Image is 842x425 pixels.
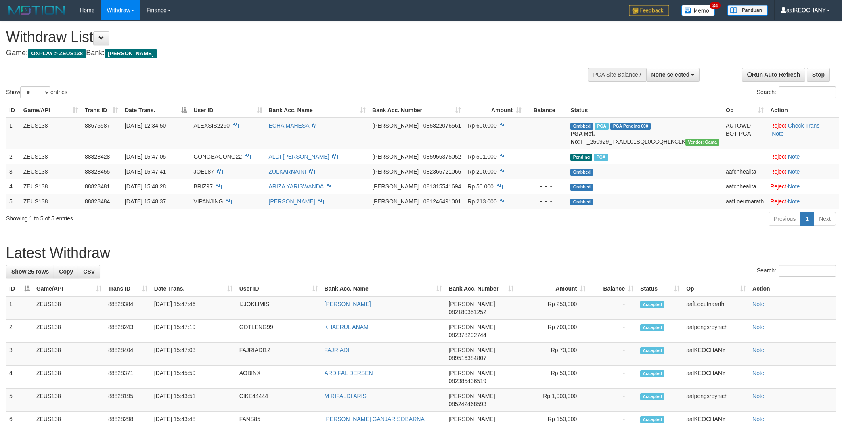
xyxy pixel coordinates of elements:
[325,301,371,307] a: [PERSON_NAME]
[788,198,800,205] a: Note
[125,153,166,160] span: [DATE] 15:47:05
[528,153,564,161] div: - - -
[683,366,749,389] td: aafKEOCHANY
[588,68,646,82] div: PGA Site Balance /
[517,281,589,296] th: Amount: activate to sort column ascending
[467,168,496,175] span: Rp 200.000
[723,179,767,194] td: aafchhealita
[20,164,82,179] td: ZEUS138
[105,320,151,343] td: 88828243
[151,296,236,320] td: [DATE] 15:47:46
[33,389,105,412] td: ZEUS138
[6,211,345,222] div: Showing 1 to 5 of 5 entries
[772,130,784,137] a: Note
[570,184,593,191] span: Grabbed
[423,183,461,190] span: Copy 081315541694 to clipboard
[752,370,765,376] a: Note
[448,416,495,422] span: [PERSON_NAME]
[33,320,105,343] td: ZEUS138
[193,183,212,190] span: BRIZ97
[640,416,664,423] span: Accepted
[6,320,33,343] td: 2
[193,153,242,160] span: GONGBAGONG22
[528,121,564,130] div: - - -
[20,194,82,209] td: ZEUS138
[683,320,749,343] td: aafpengsreynich
[467,122,496,129] span: Rp 600.000
[770,122,786,129] a: Reject
[151,320,236,343] td: [DATE] 15:47:19
[685,139,719,146] span: Vendor URL: https://trx31.1velocity.biz
[770,198,786,205] a: Reject
[710,2,721,9] span: 34
[325,416,425,422] a: [PERSON_NAME] GANJAR SOBARNA
[464,103,525,118] th: Amount: activate to sort column ascending
[6,265,54,278] a: Show 25 rows
[6,343,33,366] td: 3
[33,296,105,320] td: ZEUS138
[570,199,593,205] span: Grabbed
[85,198,110,205] span: 88828484
[236,389,321,412] td: CIKE44444
[770,168,786,175] a: Reject
[517,389,589,412] td: Rp 1,000,000
[567,118,723,149] td: TF_250929_TXADL01SQL0CCQHLKCLK
[683,343,749,366] td: aafKEOCHANY
[752,301,765,307] a: Note
[683,389,749,412] td: aafpengsreynich
[121,103,191,118] th: Date Trans.: activate to sort column descending
[372,183,419,190] span: [PERSON_NAME]
[814,212,836,226] a: Next
[151,281,236,296] th: Date Trans.: activate to sort column ascending
[723,164,767,179] td: aafchhealita
[6,149,20,164] td: 2
[757,86,836,98] label: Search:
[372,153,419,160] span: [PERSON_NAME]
[33,366,105,389] td: ZEUS138
[640,370,664,377] span: Accepted
[125,168,166,175] span: [DATE] 15:47:41
[594,154,608,161] span: Marked by aafpengsreynich
[6,366,33,389] td: 4
[11,268,49,275] span: Show 25 rows
[517,343,589,366] td: Rp 70,000
[269,198,315,205] a: [PERSON_NAME]
[528,182,564,191] div: - - -
[236,281,321,296] th: User ID: activate to sort column ascending
[369,103,464,118] th: Bank Acc. Number: activate to sort column ascending
[448,355,486,361] span: Copy 089516384807 to clipboard
[6,29,553,45] h1: Withdraw List
[85,168,110,175] span: 88828455
[33,343,105,366] td: ZEUS138
[20,86,50,98] select: Showentries
[85,122,110,129] span: 88675587
[767,194,839,209] td: ·
[770,183,786,190] a: Reject
[448,370,495,376] span: [PERSON_NAME]
[6,389,33,412] td: 5
[85,183,110,190] span: 88828481
[190,103,265,118] th: User ID: activate to sort column ascending
[788,183,800,190] a: Note
[683,296,749,320] td: aafLoeutnarath
[125,198,166,205] span: [DATE] 15:48:37
[372,122,419,129] span: [PERSON_NAME]
[423,153,461,160] span: Copy 085956375052 to clipboard
[752,324,765,330] a: Note
[85,153,110,160] span: 88828428
[236,296,321,320] td: IJJOKLIMIS
[236,366,321,389] td: AOBINX
[767,179,839,194] td: ·
[33,281,105,296] th: Game/API: activate to sort column ascending
[325,370,373,376] a: ARDIFAL DERSEN
[770,153,786,160] a: Reject
[467,198,496,205] span: Rp 213.000
[752,393,765,399] a: Note
[752,347,765,353] a: Note
[570,123,593,130] span: Grabbed
[467,183,494,190] span: Rp 50.000
[640,393,664,400] span: Accepted
[6,179,20,194] td: 4
[570,130,595,145] b: PGA Ref. No:
[193,168,214,175] span: JOEL87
